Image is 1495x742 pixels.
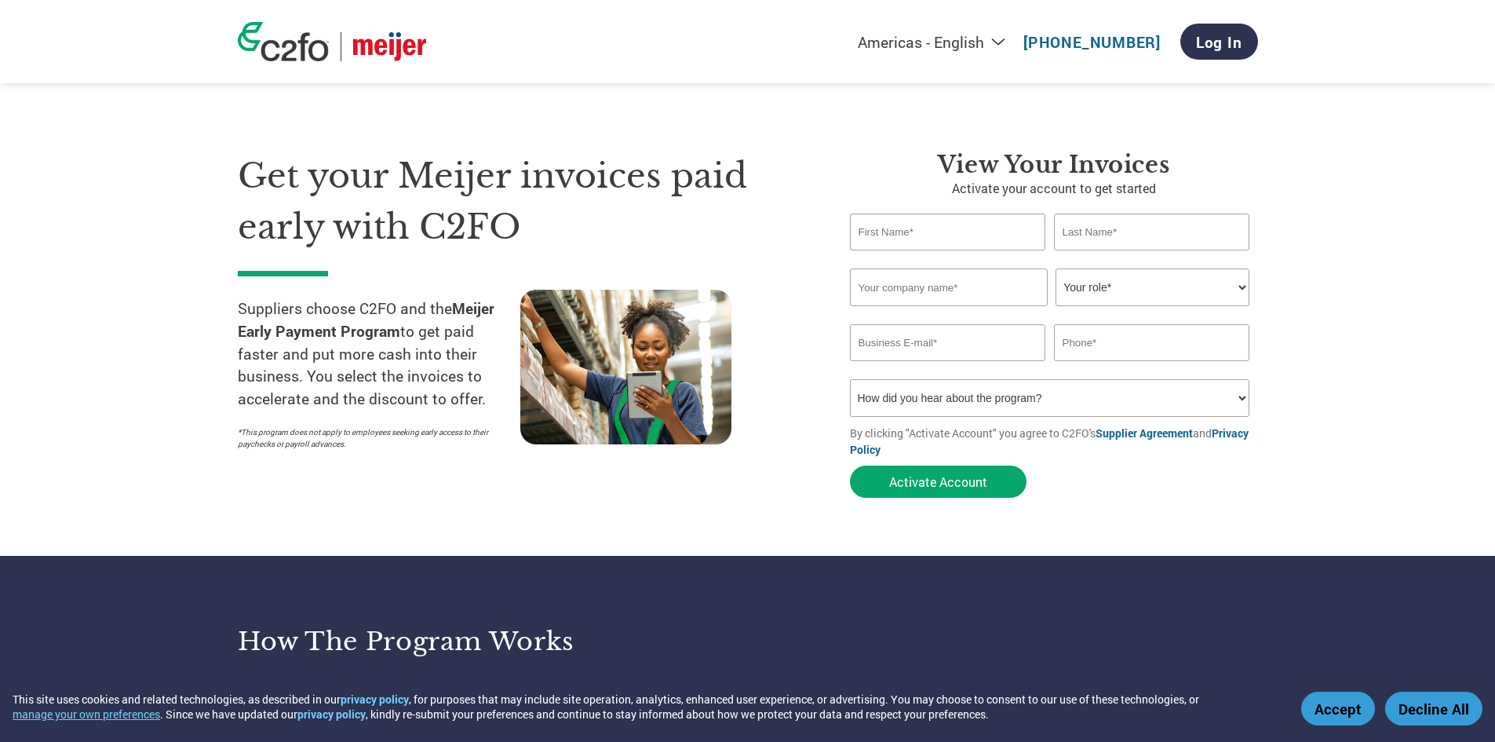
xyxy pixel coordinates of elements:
a: Supplier Agreement [1096,426,1193,440]
strong: Meijer Early Payment Program [238,298,494,341]
button: Decline All [1385,692,1482,726]
input: Invalid Email format [850,324,1046,361]
p: *This program does not apply to employees seeking early access to their paychecks or payroll adva... [238,426,505,450]
div: Inavlid Email Address [850,363,1046,373]
input: Phone* [1054,324,1250,361]
div: Invalid last name or last name is too long [1054,252,1250,262]
div: Invalid first name or first name is too long [850,252,1046,262]
input: First Name* [850,214,1046,250]
a: Log In [1180,24,1258,60]
p: Suppliers choose C2FO and the to get paid faster and put more cash into their business. You selec... [238,298,520,411]
select: Title/Role [1056,269,1249,306]
h3: View Your Invoices [850,151,1258,179]
p: Activate your account to get started [850,179,1258,198]
button: manage your own preferences [13,707,160,722]
a: Privacy Policy [850,426,1249,457]
a: [PHONE_NUMBER] [1023,32,1161,52]
div: Invalid company name or company name is too long [850,308,1250,318]
a: privacy policy [297,707,366,722]
img: Meijer [353,32,426,61]
p: By clicking "Activate Account" you agree to C2FO's and [850,425,1258,458]
img: c2fo logo [238,22,329,61]
button: Activate Account [850,466,1026,498]
div: Inavlid Phone Number [1054,363,1250,373]
input: Last Name* [1054,214,1250,250]
a: privacy policy [341,692,409,707]
button: Accept [1301,692,1375,726]
h3: How the program works [238,626,728,657]
div: This site uses cookies and related technologies, as described in our , for purposes that may incl... [13,692,1278,722]
img: supply chain worker [520,290,731,444]
h1: Get your Meijer invoices paid early with C2FO [238,151,803,252]
input: Your company name* [850,269,1048,306]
